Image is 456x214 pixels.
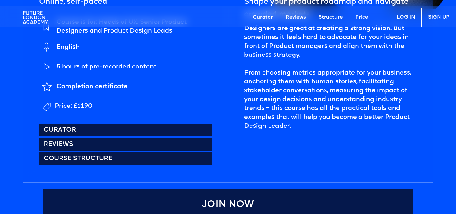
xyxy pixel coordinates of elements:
[246,8,279,27] a: Curator
[56,43,80,52] div: English
[39,124,212,136] a: Curator
[244,24,417,131] div: Designers are great at creating a strong vision. But sometimes it feels hard to advocate for your...
[421,8,456,27] a: SIGN UP
[39,152,212,165] a: Course structure
[349,8,374,27] a: Price
[39,138,212,151] a: Reviews
[390,8,421,27] a: LOG IN
[56,82,128,91] div: Completion certificate
[55,102,92,111] div: Price: £1190
[56,62,156,71] div: 5 hours of pre-recorded content
[312,8,349,27] a: Structure
[279,8,312,27] a: Reviews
